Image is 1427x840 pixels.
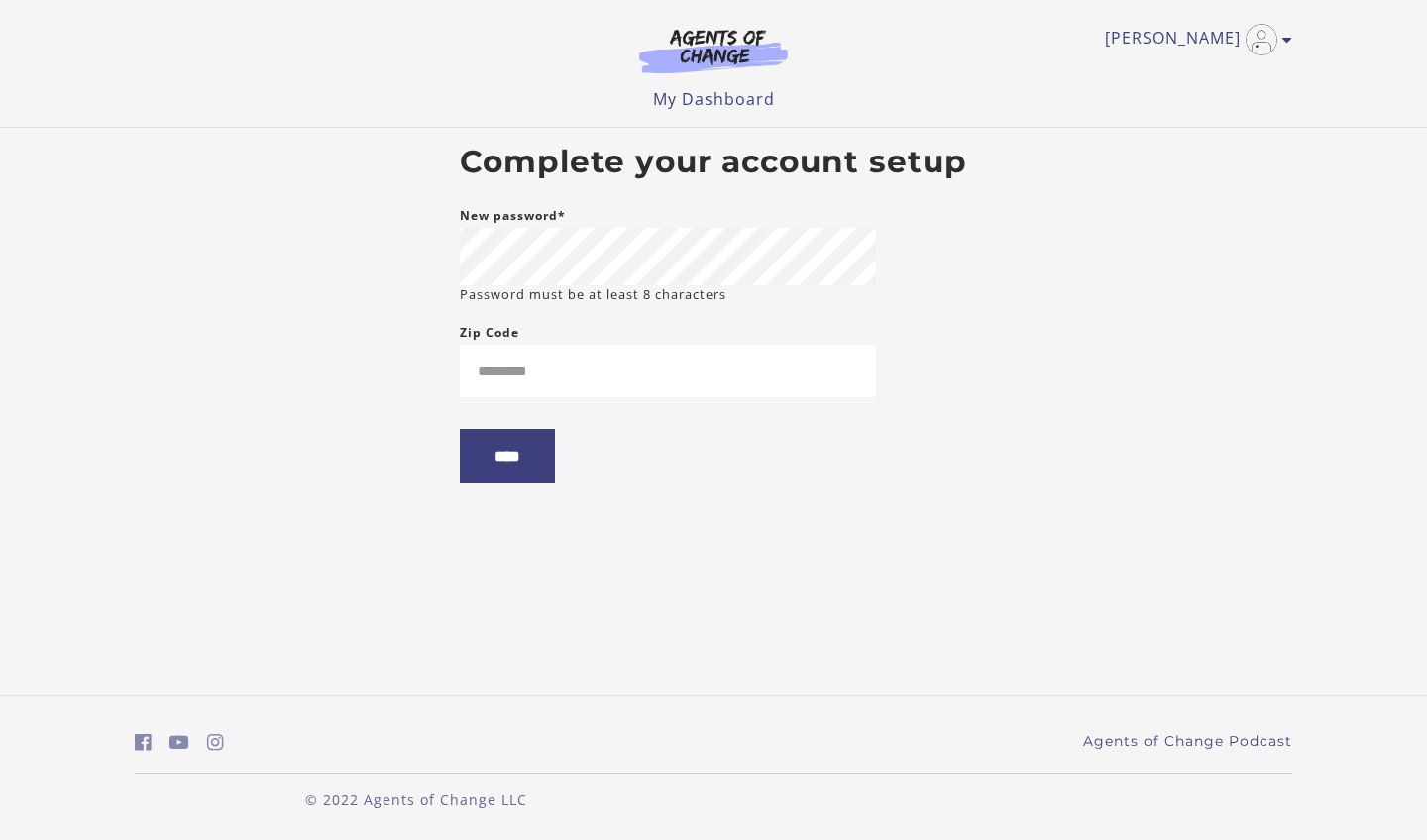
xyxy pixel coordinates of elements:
[135,789,698,810] p: © 2022 Agents of Change LLC
[618,28,809,73] img: Agents of Change Logo
[207,733,224,752] i: https://www.instagram.com/agentsofchangeprep/ (Open in a new window)
[1105,24,1282,55] a: Toggle menu
[460,204,566,228] label: New password*
[460,285,726,304] small: Password must be at least 8 characters
[135,728,152,757] a: https://www.facebook.com/groups/aswbtestprep (Open in a new window)
[460,321,519,345] label: Zip Code
[460,144,967,181] h2: Complete your account setup
[169,728,189,757] a: https://www.youtube.com/c/AgentsofChangeTestPrepbyMeaganMitchell (Open in a new window)
[135,733,152,752] i: https://www.facebook.com/groups/aswbtestprep (Open in a new window)
[1083,731,1292,752] a: Agents of Change Podcast
[653,88,775,110] a: My Dashboard
[169,733,189,752] i: https://www.youtube.com/c/AgentsofChangeTestPrepbyMeaganMitchell (Open in a new window)
[207,728,224,757] a: https://www.instagram.com/agentsofchangeprep/ (Open in a new window)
